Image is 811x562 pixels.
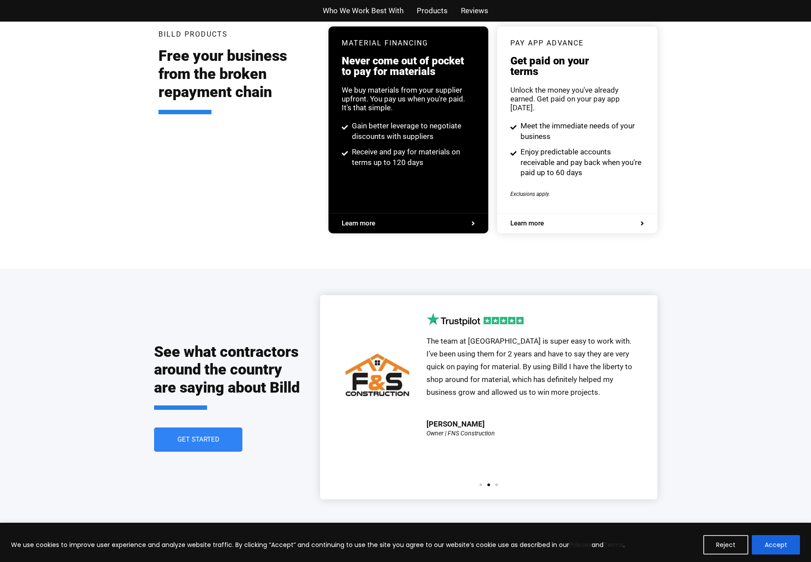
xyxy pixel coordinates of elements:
[154,427,242,452] a: Get Started
[495,483,498,486] span: Go to slide 3
[426,430,495,436] div: Owner | FNS Construction
[510,191,550,197] span: Exclusions apply.
[510,86,644,112] div: Unlock the money you've already earned. Get paid on your pay app [DATE].
[350,121,475,142] span: Gain better leverage to negotiate discounts with suppliers
[604,540,623,549] a: Terms
[479,483,482,486] span: Go to slide 1
[518,147,644,178] span: Enjoy predictable accounts receivable and pay back when you're paid up to 60 days
[703,535,748,555] button: Reject
[752,535,800,555] button: Accept
[342,40,475,47] h3: Material Financing
[177,436,219,443] span: Get Started
[510,40,644,47] h3: pay app advance
[158,31,228,38] h3: Billd Products
[342,220,375,227] span: Learn more
[11,540,625,550] p: We use cookies to improve user experience and analyze website traffic. By clicking “Accept” and c...
[487,483,490,486] span: Go to slide 2
[461,4,488,17] a: Reviews
[510,220,544,227] span: Learn more
[342,86,475,112] div: We buy materials from your supplier upfront. You pay us when you're paid. It's that simple.
[518,121,644,142] span: Meet the immediate needs of your business
[426,337,632,397] span: The team at [GEOGRAPHIC_DATA] is super easy to work with. I’ve been using them for 2 years and ha...
[342,56,475,77] h3: Never come out of pocket to pay for materials
[342,220,475,227] a: Learn more
[333,313,644,474] div: 2 / 3
[569,540,592,549] a: Policies
[158,47,316,114] h2: Free your business from the broken repayment chain
[510,56,644,77] h3: Get paid on your terms
[417,4,448,17] a: Products
[510,220,644,227] a: Learn more
[426,420,485,428] div: [PERSON_NAME]
[323,4,404,17] a: Who We Work Best With
[350,147,475,168] span: Receive and pay for materials on terms up to 120 days
[154,343,302,410] h2: See what contractors around the country are saying about Billd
